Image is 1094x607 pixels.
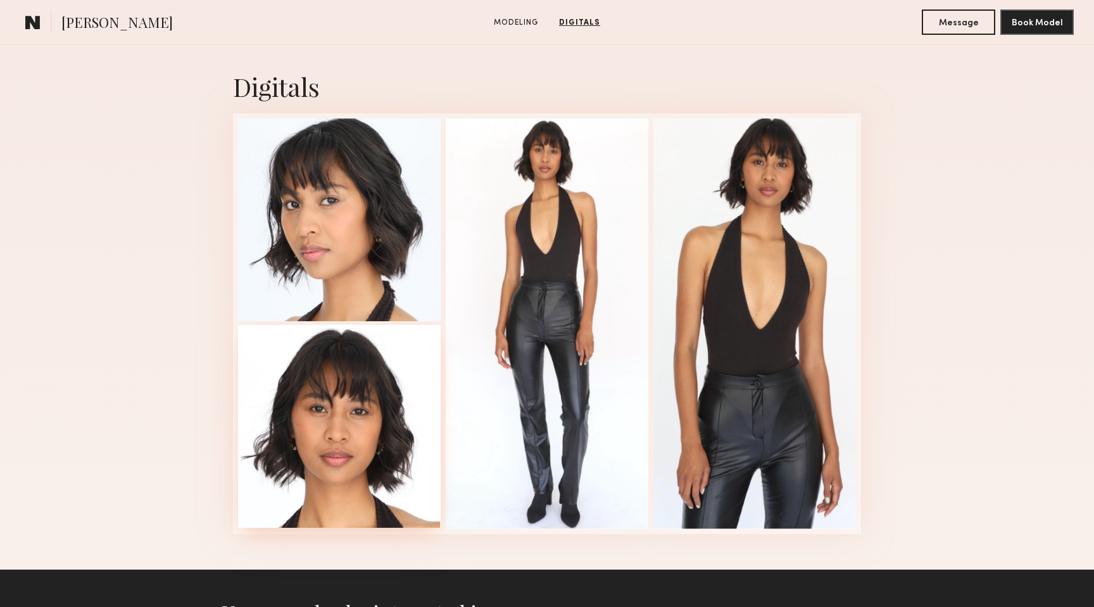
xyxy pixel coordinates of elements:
[233,70,861,103] div: Digitals
[922,10,995,35] button: Message
[1000,10,1074,35] button: Book Model
[61,13,173,35] span: [PERSON_NAME]
[554,17,605,29] a: Digitals
[1000,16,1074,27] a: Book Model
[489,17,544,29] a: Modeling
